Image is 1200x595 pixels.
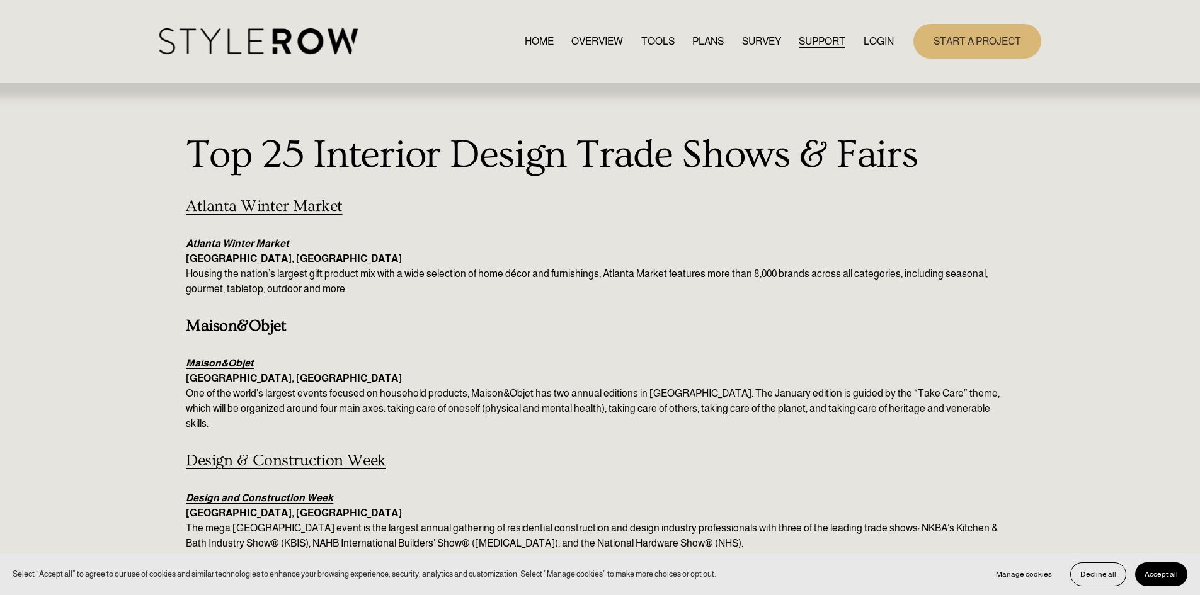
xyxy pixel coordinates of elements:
[186,236,1014,297] p: Housing the nation’s largest gift product mix with a wide selection of home décor and furnishings...
[186,356,1014,431] p: One of the world’s largest events focused on household products, Maison&Objet has two annual edit...
[742,33,781,50] a: SURVEY
[799,34,845,49] span: SUPPORT
[1145,570,1178,579] span: Accept all
[1135,562,1187,586] button: Accept all
[913,24,1041,59] a: START A PROJECT
[1080,570,1116,579] span: Decline all
[186,490,1014,551] p: The mega [GEOGRAPHIC_DATA] event is the largest annual gathering of residential construction and ...
[186,253,402,264] strong: [GEOGRAPHIC_DATA], [GEOGRAPHIC_DATA]
[864,33,894,50] a: LOGIN
[525,33,554,50] a: HOME
[159,28,358,54] img: StyleRow
[996,570,1052,579] span: Manage cookies
[186,358,254,368] a: Maison&Objet
[186,131,1014,179] h1: Top 25 Interior Design Trade Shows & Fairs
[186,373,402,383] strong: [GEOGRAPHIC_DATA], [GEOGRAPHIC_DATA]
[186,507,402,518] strong: [GEOGRAPHIC_DATA], [GEOGRAPHIC_DATA]
[799,33,845,50] a: folder dropdown
[571,33,623,50] a: OVERVIEW
[186,317,286,335] a: Maison&Objet
[692,33,724,50] a: PLANS
[641,33,675,50] a: TOOLS
[1070,562,1126,586] button: Decline all
[186,451,386,470] a: Design & Construction Week
[186,492,333,503] a: Design and Construction Week
[186,197,342,215] a: Atlanta Winter Market
[186,238,289,249] a: Atlanta Winter Market
[986,562,1061,586] button: Manage cookies
[13,568,716,580] p: Select “Accept all” to agree to our use of cookies and similar technologies to enhance your brows...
